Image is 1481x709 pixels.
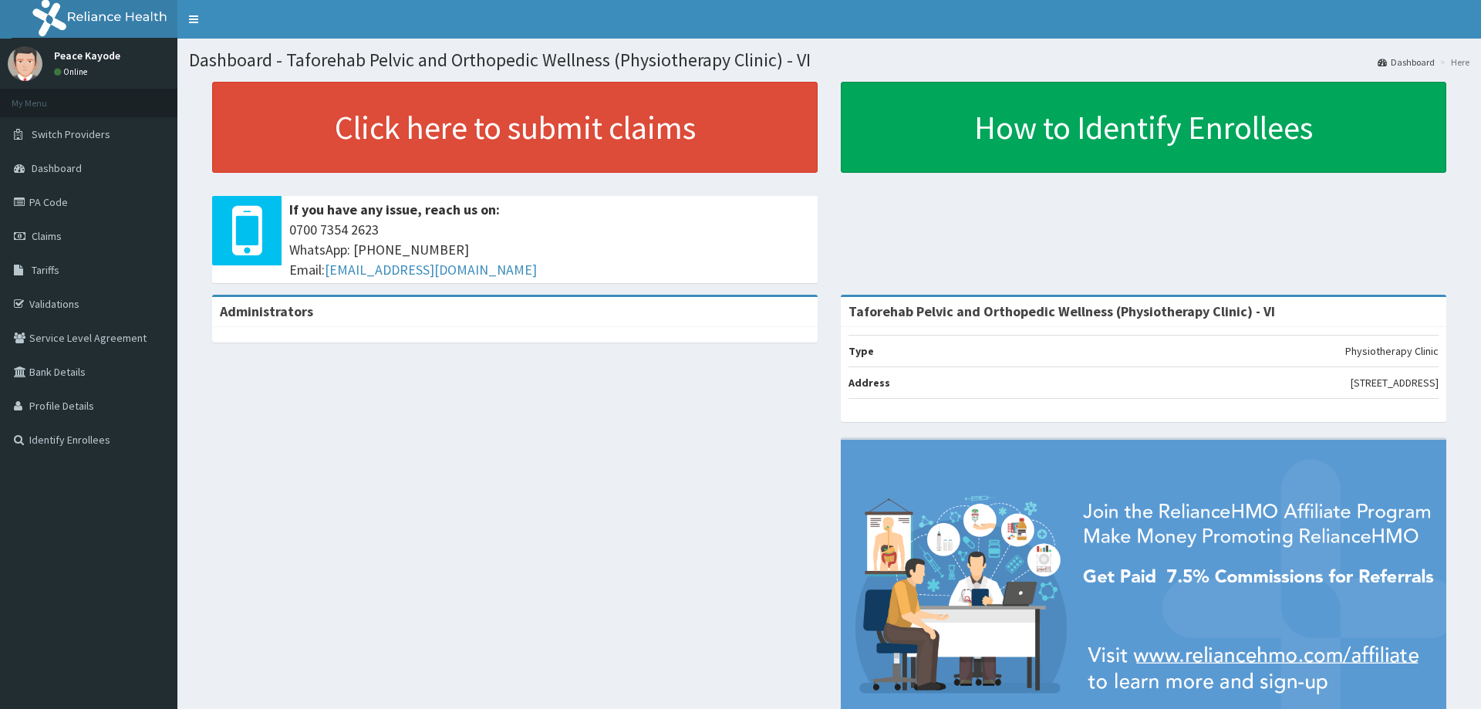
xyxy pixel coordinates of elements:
p: Physiotherapy Clinic [1345,343,1439,359]
span: Switch Providers [32,127,110,141]
b: Type [848,344,874,358]
b: Administrators [220,302,313,320]
span: Claims [32,229,62,243]
p: [STREET_ADDRESS] [1351,375,1439,390]
b: Address [848,376,890,390]
a: Dashboard [1378,56,1435,69]
a: Click here to submit claims [212,82,818,173]
span: 0700 7354 2623 WhatsApp: [PHONE_NUMBER] Email: [289,220,810,279]
img: User Image [8,46,42,81]
span: Tariffs [32,263,59,277]
strong: Taforehab Pelvic and Orthopedic Wellness (Physiotherapy Clinic) - VI [848,302,1275,320]
span: Dashboard [32,161,82,175]
li: Here [1436,56,1469,69]
h1: Dashboard - Taforehab Pelvic and Orthopedic Wellness (Physiotherapy Clinic) - VI [189,50,1469,70]
a: How to Identify Enrollees [841,82,1446,173]
a: [EMAIL_ADDRESS][DOMAIN_NAME] [325,261,537,279]
b: If you have any issue, reach us on: [289,201,500,218]
a: Online [54,66,91,77]
p: Peace Kayode [54,50,120,61]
